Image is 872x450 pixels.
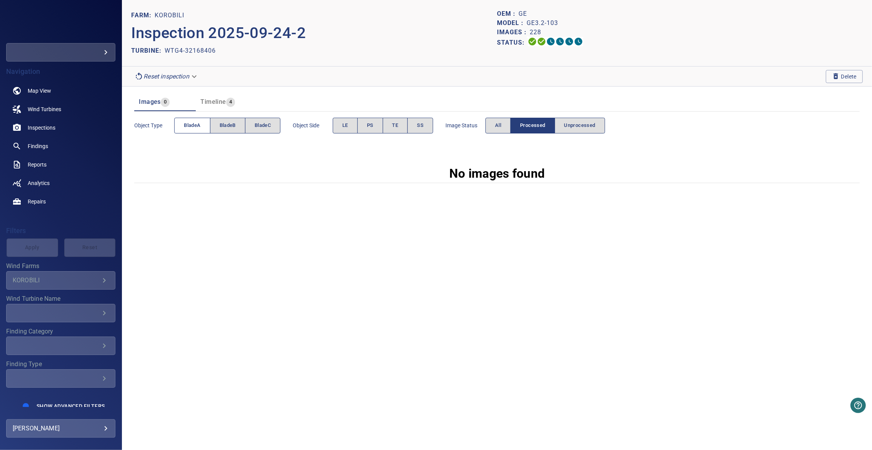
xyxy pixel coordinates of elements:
[200,98,226,105] span: Timeline
[342,121,348,130] span: LE
[28,161,47,168] span: Reports
[139,98,160,105] span: Images
[497,37,528,48] p: Status:
[510,118,555,133] button: Processed
[37,403,105,409] span: Show Advanced Filters
[155,11,184,20] p: KOROBILI
[6,227,115,235] h4: Filters
[520,121,545,130] span: Processed
[6,328,115,335] label: Finding Category
[6,82,115,100] a: map noActive
[392,121,398,130] span: TE
[530,28,541,37] p: 228
[6,337,115,355] div: Finding Category
[6,369,115,388] div: Finding Type
[449,164,545,183] p: No images found
[546,37,555,46] svg: Selecting 0%
[574,37,583,46] svg: Classification 0%
[255,121,271,130] span: bladeC
[6,118,115,137] a: inspections noActive
[32,400,109,412] button: Show Advanced Filters
[555,118,605,133] button: Unprocessed
[6,304,115,322] div: Wind Turbine Name
[28,198,46,205] span: Repairs
[497,9,519,18] p: OEM :
[832,72,857,81] span: Delete
[495,121,501,130] span: All
[826,70,863,83] button: Delete
[357,118,383,133] button: PS
[6,296,115,302] label: Wind Turbine Name
[445,122,485,129] span: Image Status
[131,11,155,20] p: FARM:
[28,179,50,187] span: Analytics
[184,121,200,130] span: bladeA
[555,37,565,46] svg: ML Processing 0%
[6,174,115,192] a: analytics noActive
[6,263,115,269] label: Wind Farms
[174,118,210,133] button: bladeA
[333,118,433,133] div: objectSide
[485,118,511,133] button: All
[6,155,115,174] a: reports noActive
[6,361,115,367] label: Finding Type
[6,100,115,118] a: windturbines noActive
[6,137,115,155] a: findings noActive
[407,118,433,133] button: SS
[6,271,115,290] div: Wind Farms
[6,192,115,211] a: repairs noActive
[210,118,245,133] button: bladeB
[161,98,170,107] span: 0
[527,18,558,28] p: GE3.2-103
[131,46,165,55] p: TURBINE:
[245,118,280,133] button: bladeC
[564,121,595,130] span: Unprocessed
[528,37,537,46] svg: Uploading 100%
[131,22,497,45] p: Inspection 2025-09-24-2
[383,118,408,133] button: TE
[293,122,333,129] span: Object Side
[333,118,358,133] button: LE
[417,121,423,130] span: SS
[46,19,76,27] img: more-logo
[497,18,527,28] p: Model :
[537,37,546,46] svg: Data Formatted 100%
[134,122,174,129] span: Object type
[143,73,189,80] em: Reset inspection
[165,46,216,55] p: WTG4-32168406
[28,124,55,132] span: Inspections
[519,9,527,18] p: GE
[28,105,61,113] span: Wind Turbines
[367,121,373,130] span: PS
[220,121,236,130] span: bladeB
[28,87,51,95] span: Map View
[6,68,115,75] h4: Navigation
[6,43,115,62] div: more
[13,277,100,284] div: KOROBILI
[13,422,109,435] div: [PERSON_NAME]
[497,28,530,37] p: Images :
[565,37,574,46] svg: Matching 0%
[28,142,48,150] span: Findings
[131,70,201,83] div: Reset inspection
[226,98,235,107] span: 4
[485,118,605,133] div: imageStatus
[174,118,280,133] div: objectType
